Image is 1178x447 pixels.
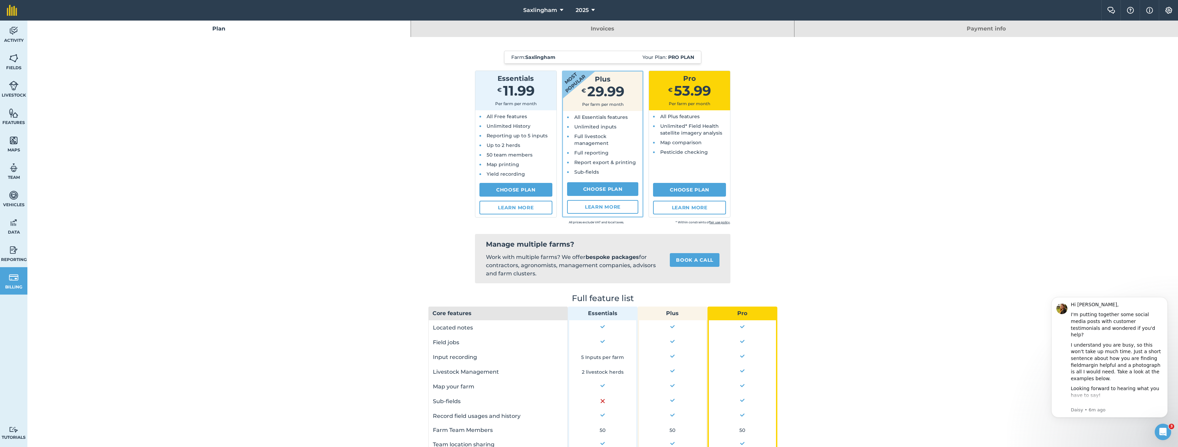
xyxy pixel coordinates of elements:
img: Two speech bubbles overlapping with the left bubble in the forefront [1107,7,1115,14]
span: Your Plan: [642,54,694,61]
span: Yield recording [487,171,525,177]
td: Sub-fields [428,394,568,409]
span: All Essentials features [574,114,628,120]
td: Record field usages and history [428,409,568,423]
th: Core features [428,307,568,320]
img: Yes [669,352,676,359]
span: Sub-fields [574,169,599,175]
span: Pro [683,74,696,83]
span: Unlimited inputs [574,124,616,130]
img: svg+xml;base64,PHN2ZyB4bWxucz0iaHR0cDovL3d3dy53My5vcmcvMjAwMC9zdmciIHdpZHRoPSIxNyIgaGVpZ2h0PSIxNy... [1146,6,1153,14]
h2: Full feature list [428,294,777,302]
img: Yes [599,440,606,447]
span: Farm : [511,54,555,61]
span: Unlimited History [487,123,530,129]
img: A question mark icon [1126,7,1135,14]
img: Yes [739,352,746,359]
th: Essentials [568,307,638,320]
img: Yes [739,323,746,330]
span: Per farm per month [495,101,537,106]
a: Choose Plan [479,183,552,197]
img: Yes [739,440,746,447]
img: fieldmargin Logo [7,5,17,16]
span: All Plus features [660,113,700,120]
td: 50 [638,423,707,437]
img: A cog icon [1165,7,1173,14]
span: € [497,87,502,93]
span: € [581,87,586,94]
th: Plus [638,307,707,320]
span: 53.99 [674,82,711,99]
p: Work with multiple farms? We offer for contractors, agronomists, management companies, advisors a... [486,253,659,278]
img: Yes [669,382,676,389]
img: Yes [739,338,746,345]
td: Input recording [428,350,568,364]
span: Plus [595,75,611,83]
span: 50 team members [487,152,532,158]
img: svg+xml;base64,PD94bWwgdmVyc2lvbj0iMS4wIiBlbmNvZGluZz0idXRmLTgiPz4KPCEtLSBHZW5lcmF0b3I6IEFkb2JlIE... [9,26,18,36]
img: svg+xml;base64,PD94bWwgdmVyc2lvbj0iMS4wIiBlbmNvZGluZz0idXRmLTgiPz4KPCEtLSBHZW5lcmF0b3I6IEFkb2JlIE... [9,218,18,228]
td: Livestock Management [428,364,568,379]
a: Learn more [653,201,726,214]
img: Yes [599,411,606,418]
img: svg+xml;base64,PD94bWwgdmVyc2lvbj0iMS4wIiBlbmNvZGluZz0idXRmLTgiPz4KPCEtLSBHZW5lcmF0b3I6IEFkb2JlIE... [9,190,18,200]
span: € [668,87,673,93]
img: svg+xml;base64,PD94bWwgdmVyc2lvbj0iMS4wIiBlbmNvZGluZz0idXRmLTgiPz4KPCEtLSBHZW5lcmF0b3I6IEFkb2JlIE... [9,272,18,283]
img: svg+xml;base64,PHN2ZyB4bWxucz0iaHR0cDovL3d3dy53My5vcmcvMjAwMC9zdmciIHdpZHRoPSI1NiIgaGVpZ2h0PSI2MC... [9,135,18,146]
img: Yes [739,397,746,403]
strong: Saxlingham [525,54,555,60]
span: Per farm per month [669,101,710,106]
img: Yes [599,382,606,389]
td: Field jobs [428,335,568,350]
img: Yes [669,397,676,403]
img: Yes [739,382,746,389]
span: Saxlingham [523,6,557,14]
span: 2025 [576,6,589,14]
img: Yes [739,411,746,418]
a: Choose Plan [653,183,726,197]
img: Yes [669,411,676,418]
img: Yes [669,323,676,330]
span: Per farm per month [582,102,624,107]
td: 2 livestock herds [568,364,638,379]
a: Choose Plan [567,182,639,196]
a: Plan [27,21,411,37]
img: Yes [739,367,746,374]
small: All prices exclude VAT and local taxes. [517,219,624,226]
span: Map comparison [660,139,702,146]
td: Map your farm [428,379,568,394]
img: Yes [669,440,676,447]
a: Invoices [411,21,794,37]
span: Report export & printing [574,159,636,165]
iframe: Intercom notifications message [1041,287,1178,429]
td: 50 [568,423,638,437]
td: 5 Inputs per farm [568,350,638,364]
span: All Free features [487,113,527,120]
span: Pesticide checking [660,149,708,155]
th: Pro [707,307,777,320]
span: 29.99 [587,83,624,100]
strong: Pro plan [668,54,694,60]
h2: Manage multiple farms? [486,239,719,249]
td: 50 [707,423,777,437]
span: 11.99 [503,82,535,99]
img: Yes [599,338,606,345]
span: 3 [1169,424,1174,429]
img: No [601,399,605,403]
iframe: Intercom live chat [1155,424,1171,440]
img: svg+xml;base64,PD94bWwgdmVyc2lvbj0iMS4wIiBlbmNvZGluZz0idXRmLTgiPz4KPCEtLSBHZW5lcmF0b3I6IEFkb2JlIE... [9,245,18,255]
a: Learn more [479,201,552,214]
img: Yes [669,338,676,345]
strong: Most popular [542,52,599,104]
span: Reporting up to 5 inputs [487,133,548,139]
span: Unlimited* Field Health satellite imagery analysis [660,123,722,136]
td: Located notes [428,320,568,335]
